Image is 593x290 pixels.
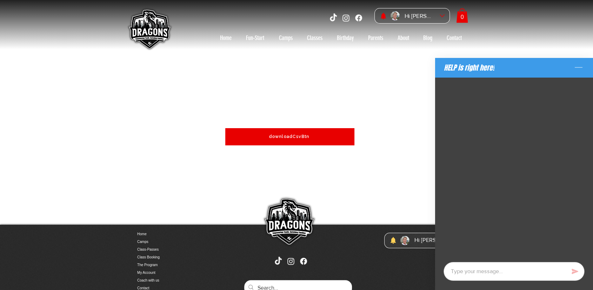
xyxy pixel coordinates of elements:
[456,8,468,23] a: Cart with 0 items
[380,12,387,20] a: Notifications
[389,237,397,244] a: Notifications
[213,32,469,44] nav: Site
[272,32,300,44] a: Camps
[388,8,449,24] div: Hanson Barry account
[213,32,239,44] a: Home
[394,32,413,44] p: About
[420,32,436,44] p: Blog
[390,32,416,44] a: About
[461,14,464,20] text: 0
[304,32,326,44] p: Classes
[137,261,211,269] a: The Program
[444,64,494,72] span: HELP is right here!
[225,128,354,145] button: downloadCsvBtn
[412,236,451,244] div: [PERSON_NAME]
[329,13,363,22] ul: Social Bar
[137,277,211,284] a: Coach with us
[573,62,584,73] button: Minimize the chat
[365,32,387,44] p: Parents
[137,246,211,253] a: Class-Passes
[137,253,211,261] a: Class Booking
[300,32,330,44] a: Classes
[330,32,361,44] a: Birthday
[125,5,174,54] img: Skate Dragons logo with the slogan 'Empowering Youth, Enriching Families' in Singapore.
[260,193,318,251] img: Skate Dragons logo with the slogan 'Empowering Youth, Enriching Families' in Singapore.
[275,32,296,44] p: Camps
[137,230,211,238] a: Home
[137,269,211,277] a: My Account
[402,11,437,21] div: [PERSON_NAME]
[269,134,309,139] span: downloadCsvBtn
[137,238,211,246] a: Camps
[216,32,235,44] p: Home
[239,32,272,44] a: Fun-Start
[274,257,308,266] ul: Social Bar
[443,32,465,44] p: Contact
[439,32,469,44] a: Contact
[242,32,268,44] p: Fun-Start
[398,234,463,247] div: Hanson Barry account
[333,32,357,44] p: Birthday
[361,32,390,44] a: Parents
[416,32,439,44] a: Blog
